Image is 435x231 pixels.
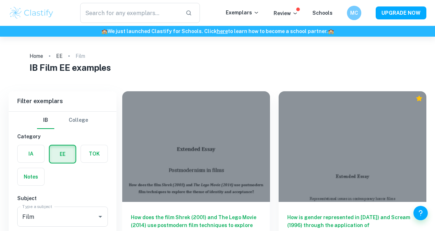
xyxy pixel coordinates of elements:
[217,28,228,34] a: here
[29,51,43,61] a: Home
[29,61,406,74] h1: IB Film EE examples
[37,112,88,129] div: Filter type choice
[69,112,88,129] button: College
[350,9,358,17] h6: MC
[56,51,63,61] a: EE
[18,145,44,162] button: IA
[22,203,52,209] label: Type a subject
[9,6,54,20] img: Clastify logo
[416,95,423,102] div: Premium
[312,10,333,16] a: Schools
[328,28,334,34] span: 🏫
[226,9,259,17] p: Exemplars
[1,27,434,35] h6: We just launched Clastify for Schools. Click to learn how to become a school partner.
[347,6,361,20] button: MC
[50,145,75,163] button: EE
[81,145,107,162] button: TOK
[9,91,116,111] h6: Filter exemplars
[17,133,108,140] h6: Category
[37,112,54,129] button: IB
[274,9,298,17] p: Review
[413,206,428,220] button: Help and Feedback
[18,168,44,185] button: Notes
[101,28,107,34] span: 🏫
[80,3,180,23] input: Search for any exemplars...
[17,194,108,202] h6: Subject
[75,52,85,60] p: Film
[95,212,105,222] button: Open
[376,6,426,19] button: UPGRADE NOW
